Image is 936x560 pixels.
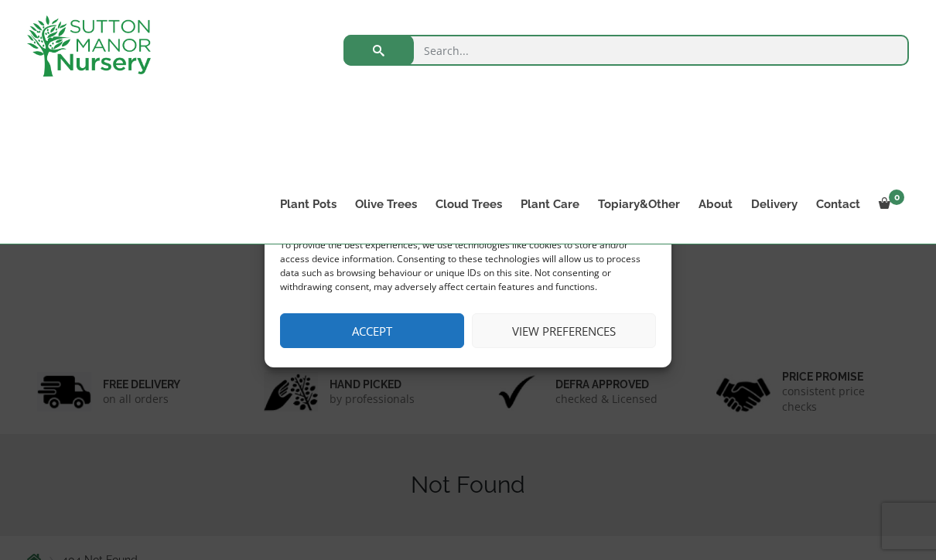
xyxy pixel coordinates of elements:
button: Accept [280,313,464,348]
a: Delivery [742,193,807,215]
a: 0 [869,193,909,215]
button: View preferences [472,313,656,348]
div: To provide the best experiences, we use technologies like cookies to store and/or access device i... [280,238,654,294]
a: Plant Pots [271,193,346,215]
a: Olive Trees [346,193,426,215]
a: About [689,193,742,215]
input: Search... [343,35,909,66]
img: logo [27,15,151,77]
a: Plant Care [511,193,589,215]
a: Cloud Trees [426,193,511,215]
span: 0 [889,190,904,205]
a: Topiary&Other [589,193,689,215]
a: Contact [807,193,869,215]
